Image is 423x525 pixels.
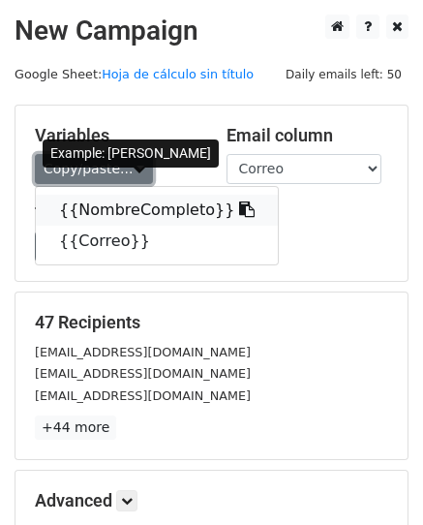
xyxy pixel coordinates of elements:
h5: Email column [227,125,389,146]
small: Google Sheet: [15,67,254,81]
div: Example: [PERSON_NAME] [43,139,219,168]
a: Copy/paste... [35,154,153,184]
iframe: Chat Widget [326,432,423,525]
h5: Advanced [35,490,388,511]
a: Hoja de cálculo sin título [102,67,254,81]
h5: Variables [35,125,197,146]
span: Daily emails left: 50 [279,64,408,85]
small: [EMAIL_ADDRESS][DOMAIN_NAME] [35,345,251,359]
a: +44 more [35,416,116,440]
small: [EMAIL_ADDRESS][DOMAIN_NAME] [35,388,251,403]
a: {{Correo}} [36,226,278,257]
small: [EMAIL_ADDRESS][DOMAIN_NAME] [35,366,251,381]
h5: 47 Recipients [35,312,388,333]
a: {{NombreCompleto}} [36,195,278,226]
a: Daily emails left: 50 [279,67,408,81]
div: Widget de chat [326,432,423,525]
h2: New Campaign [15,15,408,47]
